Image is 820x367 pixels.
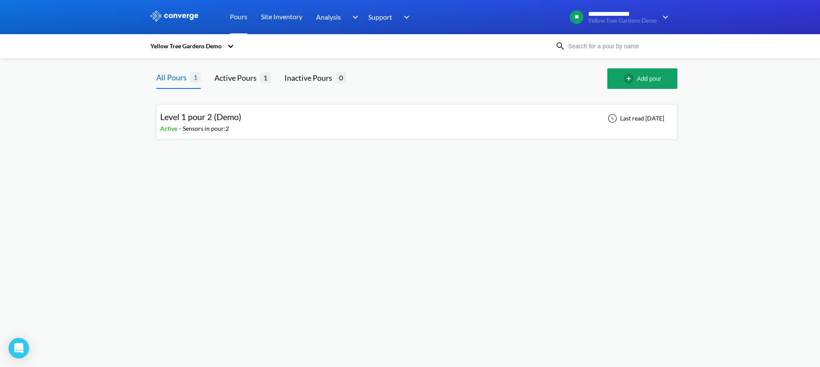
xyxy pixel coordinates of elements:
img: downArrow.svg [347,12,360,22]
span: 1 [260,72,271,83]
img: add-circle-outline.svg [624,73,637,84]
button: Add pour [607,68,677,89]
img: downArrow.svg [398,12,412,22]
img: downArrow.svg [657,12,671,22]
span: - [179,125,183,132]
a: Level 1 pour 2 (Demo)Active-Sensors in pour:2Last read [DATE] [156,114,677,121]
div: Last read [DATE] [603,113,667,123]
div: Open Intercom Messenger [9,338,29,358]
span: 1 [190,72,201,82]
span: Active [160,125,179,132]
span: Yellow Tree Gardens Demo [588,18,657,24]
span: 0 [336,72,346,83]
span: Level 1 pour 2 (Demo) [160,112,241,122]
div: Active Pours [214,72,260,84]
div: All Pours [156,71,190,83]
span: Support [368,12,392,22]
div: Inactive Pours [284,72,336,84]
img: icon-search.svg [555,41,565,51]
div: Sensors in pour: 2 [183,124,229,133]
div: Yellow Tree Gardens Demo [149,41,223,51]
span: Analysis [316,12,341,22]
img: logo_ewhite.svg [149,10,199,21]
input: Search for a pour by name [565,41,669,51]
